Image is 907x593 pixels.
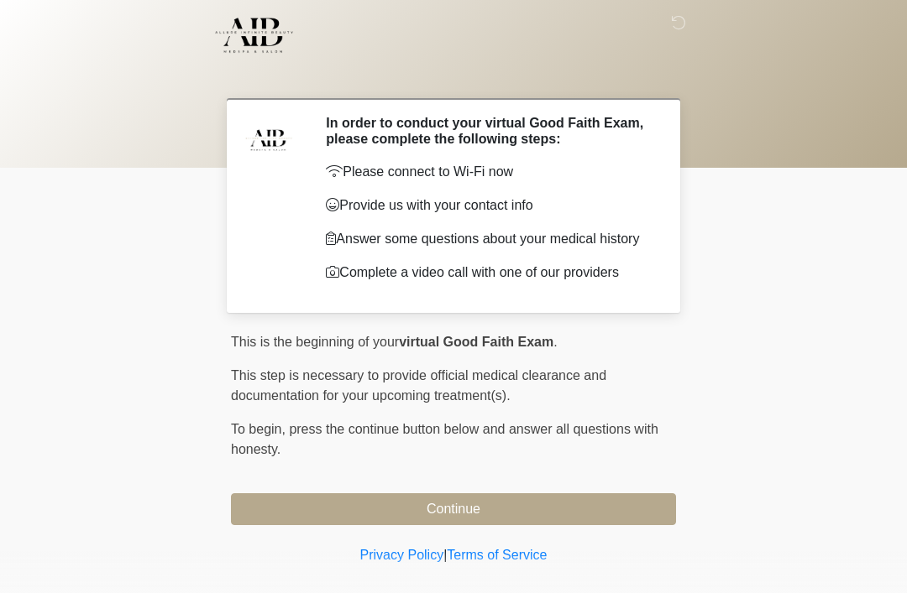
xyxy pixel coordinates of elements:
p: Answer some questions about your medical history [326,229,651,249]
button: Continue [231,493,676,525]
h2: In order to conduct your virtual Good Faith Exam, please complete the following steps: [326,115,651,147]
span: . [553,335,557,349]
a: | [443,548,447,562]
strong: virtual Good Faith Exam [399,335,553,349]
a: Privacy Policy [360,548,444,562]
span: To begin, [231,422,289,436]
p: Please connect to Wi-Fi now [326,162,651,182]
p: Complete a video call with one of our providers [326,263,651,283]
img: Allure Infinite Beauty Logo [214,13,294,58]
img: Agent Avatar [244,115,294,165]
p: Provide us with your contact info [326,195,651,216]
span: This step is necessary to provide official medical clearance and documentation for your upcoming ... [231,368,606,403]
span: press the continue button below and answer all questions with honesty. [231,422,658,456]
span: This is the beginning of your [231,335,399,349]
a: Terms of Service [447,548,547,562]
h1: ‎ ‎ [218,60,689,91]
